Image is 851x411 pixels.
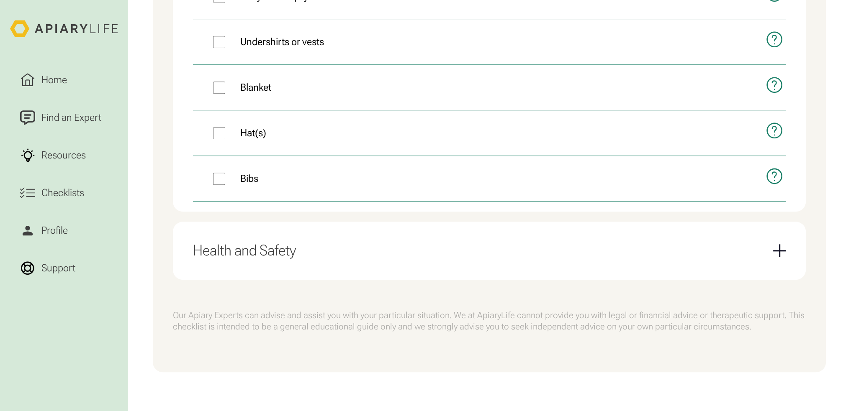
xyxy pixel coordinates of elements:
button: open modal [756,156,786,196]
div: Health and Safety [193,232,786,270]
a: Find an Expert [10,100,118,135]
a: Resources [10,138,118,173]
span: Undershirts or vests [240,34,324,49]
div: Resources [39,148,88,163]
div: Health and Safety [193,242,296,260]
span: Blanket [240,80,271,95]
div: Profile [39,223,70,238]
span: Bibs [240,171,258,186]
span: Hat(s) [240,125,266,140]
button: open modal [756,110,786,151]
a: Home [10,62,118,97]
a: Checklists [10,175,118,210]
input: Bibs [213,173,225,185]
div: Find an Expert [39,110,104,125]
div: Our Apiary Experts can advise and assist you with your particular situation. We at ApiaryLife can... [173,310,806,332]
a: Profile [10,213,118,248]
input: Blanket [213,82,225,94]
div: Checklists [39,185,87,200]
div: Support [39,260,78,276]
button: open modal [756,65,786,105]
input: Undershirts or vests [213,36,225,48]
div: Home [39,72,69,87]
a: Support [10,250,118,286]
button: open modal [756,19,786,59]
input: Hat(s) [213,127,225,139]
